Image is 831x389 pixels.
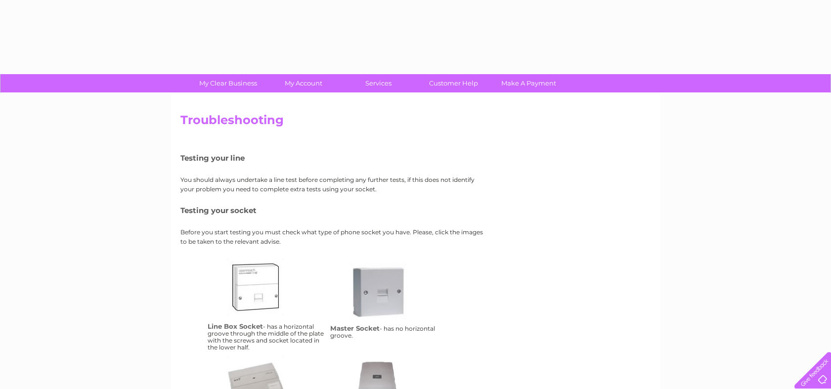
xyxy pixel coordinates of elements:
h4: Line Box Socket [208,322,263,330]
td: - has a horizontal groove through the middle of the plate with the screws and socket located in t... [205,256,328,353]
p: You should always undertake a line test before completing any further tests, if this does not ide... [180,175,487,194]
h5: Testing your line [180,154,487,162]
a: Services [338,74,419,92]
p: Before you start testing you must check what type of phone socket you have. Please, click the ima... [180,227,487,246]
a: My Account [262,74,344,92]
h5: Testing your socket [180,206,487,215]
h2: Troubleshooting [180,113,651,132]
a: lbs [227,259,306,338]
a: My Clear Business [187,74,269,92]
h4: Master Socket [330,324,380,332]
a: ms [350,263,429,342]
td: - has no horizontal groove. [328,256,450,353]
a: Make A Payment [488,74,569,92]
a: Customer Help [413,74,494,92]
